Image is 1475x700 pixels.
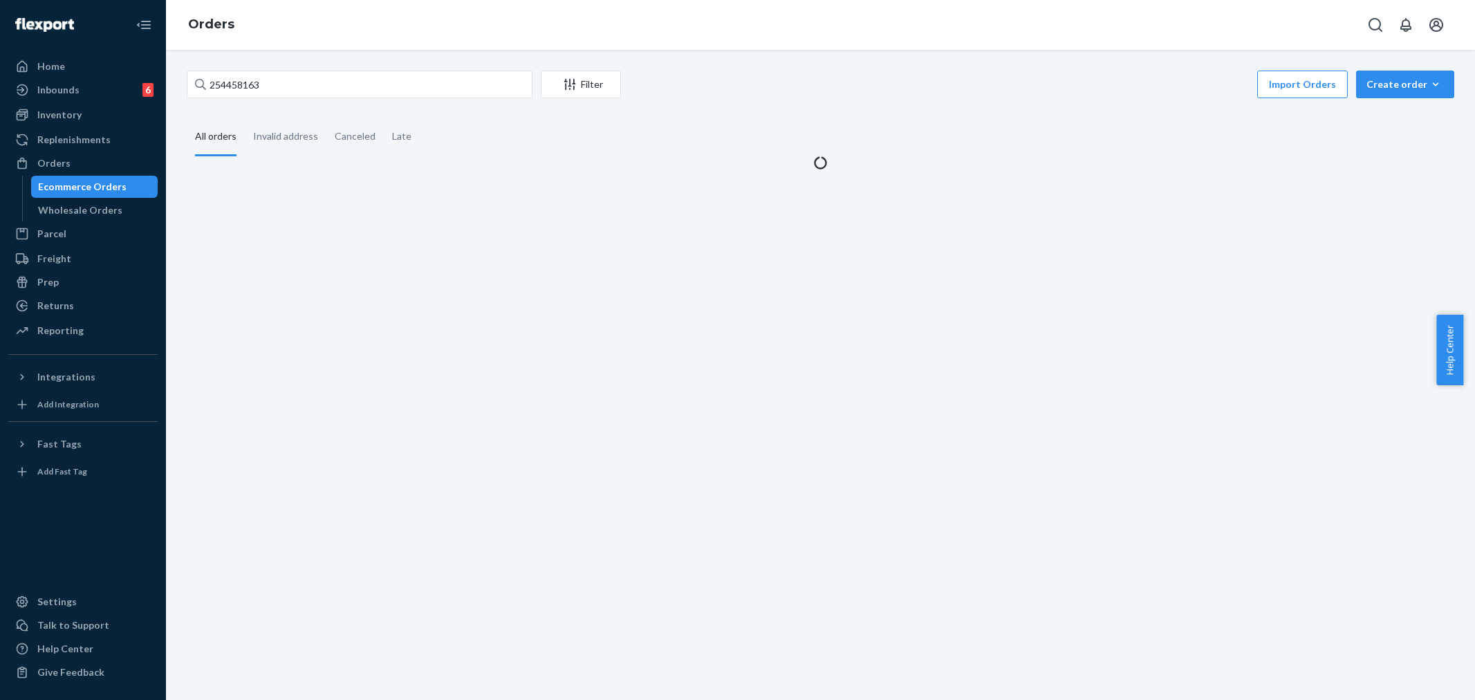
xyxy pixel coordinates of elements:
div: Prep [37,275,59,289]
a: Orders [8,152,158,174]
a: Wholesale Orders [31,199,158,221]
button: Create order [1356,71,1454,98]
div: Inventory [37,108,82,122]
a: Settings [8,591,158,613]
button: Open Search Box [1362,11,1389,39]
input: Search orders [187,71,532,98]
img: Flexport logo [15,18,74,32]
div: Ecommerce Orders [38,180,127,194]
div: Integrations [37,370,95,384]
button: Talk to Support [8,614,158,636]
div: All orders [195,118,236,156]
a: Add Integration [8,394,158,416]
a: Orders [188,17,234,32]
a: Freight [8,248,158,270]
button: Import Orders [1257,71,1348,98]
div: Talk to Support [37,618,109,632]
div: Create order [1366,77,1444,91]
div: Invalid address [253,118,318,154]
a: Returns [8,295,158,317]
div: Home [37,59,65,73]
a: Home [8,55,158,77]
div: Settings [37,595,77,609]
a: Ecommerce Orders [31,176,158,198]
div: Orders [37,156,71,170]
a: Reporting [8,320,158,342]
div: Help Center [37,642,93,656]
div: 6 [142,83,154,97]
a: Inventory [8,104,158,126]
button: Filter [541,71,621,98]
a: Inbounds6 [8,79,158,101]
button: Fast Tags [8,433,158,455]
div: Canceled [335,118,375,154]
div: Replenishments [37,133,111,147]
a: Replenishments [8,129,158,151]
button: Give Feedback [8,661,158,683]
ol: breadcrumbs [177,5,245,45]
a: Help Center [8,638,158,660]
div: Filter [541,77,620,91]
a: Parcel [8,223,158,245]
div: Add Integration [37,398,99,410]
button: Open notifications [1392,11,1420,39]
div: Inbounds [37,83,80,97]
div: Give Feedback [37,665,104,679]
iframe: Opens a widget where you can chat to one of our agents [1387,658,1461,693]
button: Help Center [1436,315,1463,385]
div: Freight [37,252,71,266]
div: Parcel [37,227,66,241]
a: Add Fast Tag [8,461,158,483]
button: Open account menu [1422,11,1450,39]
button: Close Navigation [130,11,158,39]
div: Returns [37,299,74,313]
div: Add Fast Tag [37,466,87,477]
div: Reporting [37,324,84,338]
a: Prep [8,271,158,293]
div: Fast Tags [37,437,82,451]
div: Late [392,118,411,154]
button: Integrations [8,366,158,388]
div: Wholesale Orders [38,203,122,217]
